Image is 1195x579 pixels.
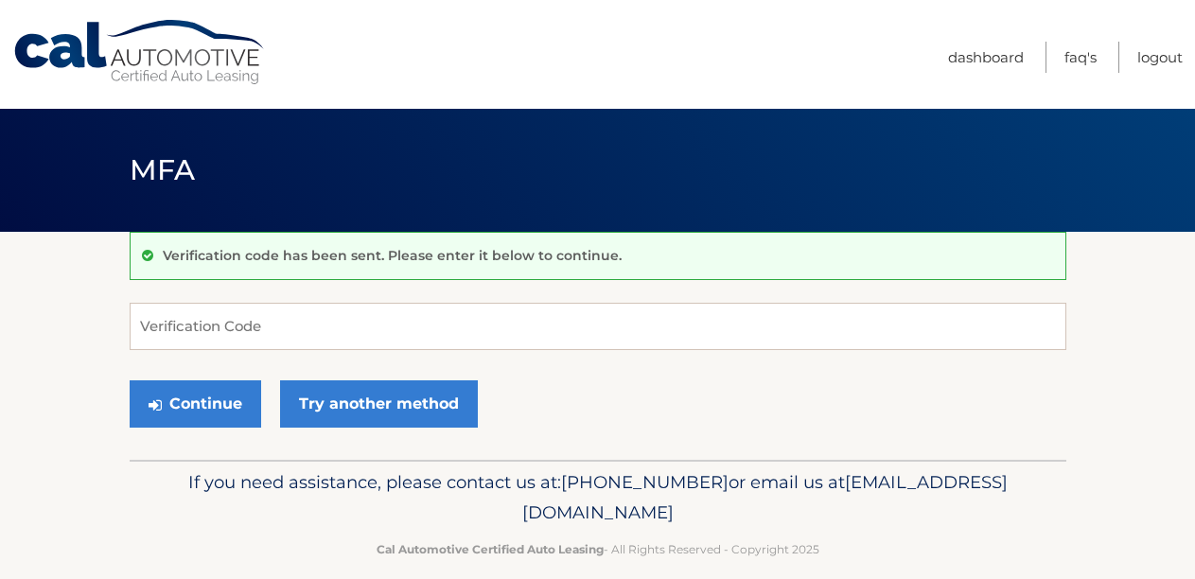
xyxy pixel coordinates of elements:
span: MFA [130,152,196,187]
a: Cal Automotive [12,19,268,86]
a: Try another method [280,380,478,428]
p: Verification code has been sent. Please enter it below to continue. [163,247,622,264]
a: Dashboard [948,42,1024,73]
span: [EMAIL_ADDRESS][DOMAIN_NAME] [522,471,1008,523]
a: Logout [1137,42,1183,73]
a: FAQ's [1064,42,1097,73]
strong: Cal Automotive Certified Auto Leasing [377,542,604,556]
span: [PHONE_NUMBER] [561,471,729,493]
input: Verification Code [130,303,1066,350]
button: Continue [130,380,261,428]
p: - All Rights Reserved - Copyright 2025 [142,539,1054,559]
p: If you need assistance, please contact us at: or email us at [142,467,1054,528]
